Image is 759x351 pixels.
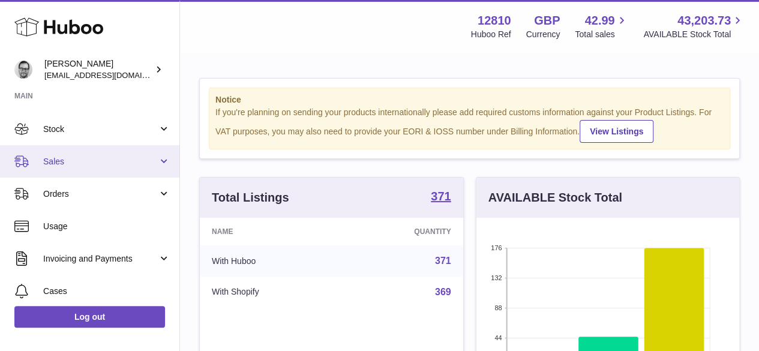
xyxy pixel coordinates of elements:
strong: Notice [215,94,724,106]
span: 43,203.73 [677,13,731,29]
span: AVAILABLE Stock Total [643,29,745,40]
span: Invoicing and Payments [43,253,158,265]
div: If you're planning on sending your products internationally please add required customs informati... [215,107,724,143]
div: Currency [526,29,560,40]
div: Huboo Ref [471,29,511,40]
a: 371 [435,256,451,266]
td: With Huboo [200,245,341,277]
span: Cases [43,286,170,297]
strong: 371 [431,190,451,202]
img: internalAdmin-12810@internal.huboo.com [14,61,32,79]
h3: Total Listings [212,190,289,206]
span: Stock [43,124,158,135]
span: Sales [43,156,158,167]
strong: 12810 [478,13,511,29]
a: 369 [435,287,451,297]
text: 88 [494,304,502,311]
a: 371 [431,190,451,205]
span: Usage [43,221,170,232]
th: Name [200,218,341,245]
h3: AVAILABLE Stock Total [488,190,622,206]
td: With Shopify [200,277,341,308]
a: Log out [14,306,165,328]
span: 42.99 [584,13,614,29]
text: 176 [491,244,502,251]
a: View Listings [580,120,653,143]
div: [PERSON_NAME] [44,58,152,81]
span: Orders [43,188,158,200]
span: Total sales [575,29,628,40]
strong: GBP [534,13,560,29]
text: 44 [494,334,502,341]
text: 132 [491,274,502,281]
span: [EMAIL_ADDRESS][DOMAIN_NAME] [44,70,176,80]
th: Quantity [341,218,463,245]
a: 43,203.73 AVAILABLE Stock Total [643,13,745,40]
a: 42.99 Total sales [575,13,628,40]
